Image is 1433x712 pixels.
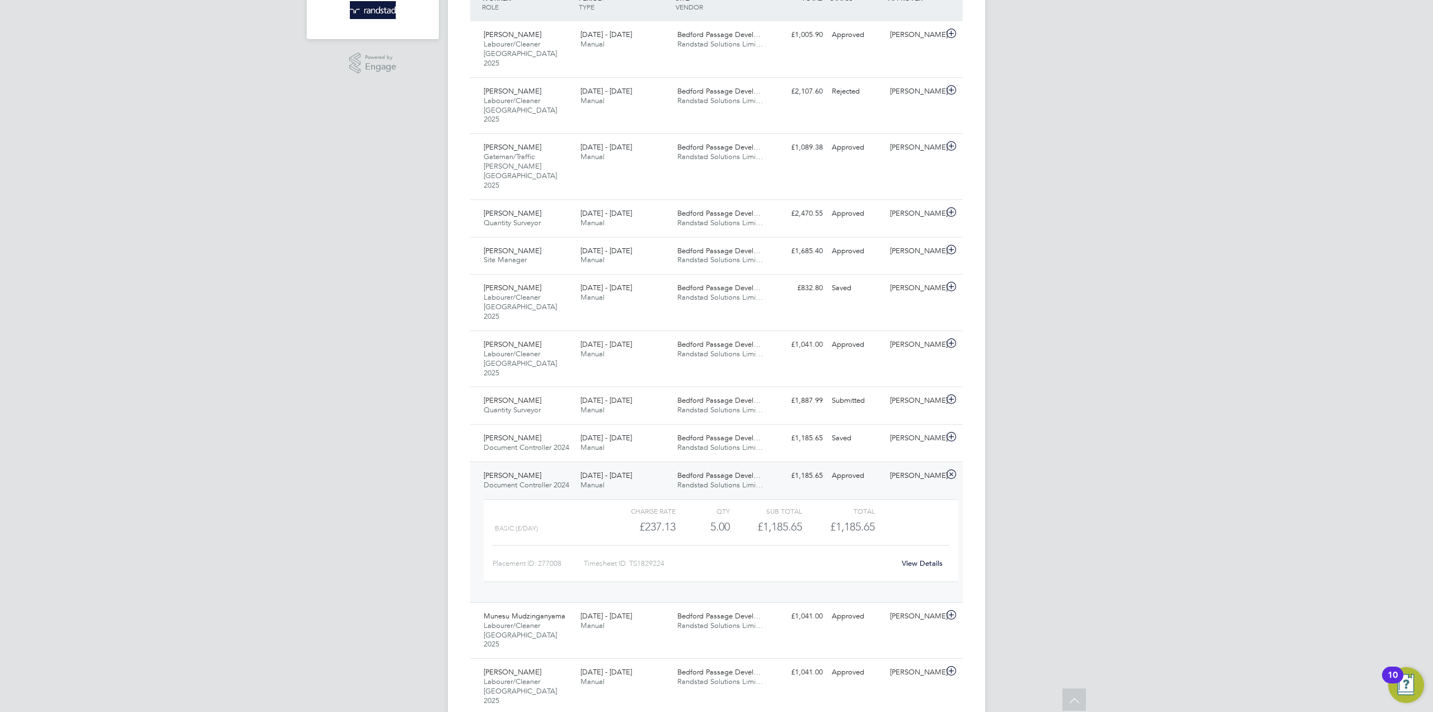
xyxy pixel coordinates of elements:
[580,621,605,630] span: Manual
[677,667,761,677] span: Bedford Passage Devel…
[1388,675,1398,690] div: 10
[827,392,886,410] div: Submitted
[484,283,541,292] span: [PERSON_NAME]
[677,611,761,621] span: Bedford Passage Devel…
[827,82,886,101] div: Rejected
[769,429,827,448] div: £1,185.65
[677,349,763,359] span: Randstad Solutions Limi…
[484,152,557,190] span: Gateman/Traffic [PERSON_NAME] [GEOGRAPHIC_DATA] 2025
[677,39,763,49] span: Randstad Solutions Limi…
[484,39,557,68] span: Labourer/Cleaner [GEOGRAPHIC_DATA] 2025
[802,504,874,518] div: Total
[677,283,761,292] span: Bedford Passage Devel…
[580,471,632,480] span: [DATE] - [DATE]
[677,96,763,105] span: Randstad Solutions Limi…
[827,607,886,626] div: Approved
[580,39,605,49] span: Manual
[827,279,886,297] div: Saved
[886,392,944,410] div: [PERSON_NAME]
[677,677,763,686] span: Randstad Solutions Limi…
[769,336,827,354] div: £1,041.00
[730,504,802,518] div: Sub Total
[677,30,761,39] span: Bedford Passage Devel…
[827,204,886,223] div: Approved
[603,518,676,536] div: £237.13
[677,471,761,480] span: Bedford Passage Devel…
[350,1,396,19] img: randstad-logo-retina.png
[677,86,761,96] span: Bedford Passage Devel…
[827,429,886,448] div: Saved
[886,204,944,223] div: [PERSON_NAME]
[580,339,632,349] span: [DATE] - [DATE]
[886,138,944,157] div: [PERSON_NAME]
[484,677,557,705] span: Labourer/Cleaner [GEOGRAPHIC_DATA] 2025
[769,242,827,260] div: £1,685.40
[493,555,584,573] div: Placement ID: 277008
[484,339,541,349] span: [PERSON_NAME]
[827,138,886,157] div: Approved
[886,279,944,297] div: [PERSON_NAME]
[1388,667,1424,703] button: Open Resource Center, 10 new notifications
[603,504,676,518] div: Charge rate
[886,242,944,260] div: [PERSON_NAME]
[484,433,541,443] span: [PERSON_NAME]
[580,480,605,490] span: Manual
[580,433,632,443] span: [DATE] - [DATE]
[482,2,499,11] span: ROLE
[676,504,730,518] div: QTY
[886,336,944,354] div: [PERSON_NAME]
[365,53,396,62] span: Powered by
[677,443,763,452] span: Randstad Solutions Limi…
[580,142,632,152] span: [DATE] - [DATE]
[677,246,761,255] span: Bedford Passage Devel…
[580,96,605,105] span: Manual
[484,96,557,124] span: Labourer/Cleaner [GEOGRAPHIC_DATA] 2025
[484,246,541,255] span: [PERSON_NAME]
[677,142,761,152] span: Bedford Passage Devel…
[580,292,605,302] span: Manual
[584,555,895,573] div: Timesheet ID: TS1829224
[580,349,605,359] span: Manual
[580,86,632,96] span: [DATE] - [DATE]
[580,30,632,39] span: [DATE] - [DATE]
[484,255,527,264] span: Site Manager
[769,467,827,485] div: £1,185.65
[830,520,875,533] span: £1,185.65
[769,204,827,223] div: £2,470.55
[677,395,761,405] span: Bedford Passage Devel…
[677,218,763,227] span: Randstad Solutions Limi…
[484,667,541,677] span: [PERSON_NAME]
[484,142,541,152] span: [PERSON_NAME]
[580,246,632,255] span: [DATE] - [DATE]
[827,336,886,354] div: Approved
[769,82,827,101] div: £2,107.60
[580,405,605,415] span: Manual
[484,480,569,490] span: Document Controller 2024
[580,218,605,227] span: Manual
[886,429,944,448] div: [PERSON_NAME]
[769,663,827,682] div: £1,041.00
[730,518,802,536] div: £1,185.65
[827,467,886,485] div: Approved
[484,30,541,39] span: [PERSON_NAME]
[580,208,632,218] span: [DATE] - [DATE]
[676,518,730,536] div: 5.00
[769,279,827,297] div: £832.80
[484,349,557,378] span: Labourer/Cleaner [GEOGRAPHIC_DATA] 2025
[579,2,594,11] span: TYPE
[902,559,943,568] a: View Details
[769,392,827,410] div: £1,887.99
[677,621,763,630] span: Randstad Solutions Limi…
[580,611,632,621] span: [DATE] - [DATE]
[677,405,763,415] span: Randstad Solutions Limi…
[484,218,541,227] span: Quantity Surveyor
[769,607,827,626] div: £1,041.00
[886,607,944,626] div: [PERSON_NAME]
[769,26,827,44] div: £1,005.90
[580,443,605,452] span: Manual
[580,152,605,161] span: Manual
[677,255,763,264] span: Randstad Solutions Limi…
[484,292,557,321] span: Labourer/Cleaner [GEOGRAPHIC_DATA] 2025
[484,395,541,405] span: [PERSON_NAME]
[827,663,886,682] div: Approved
